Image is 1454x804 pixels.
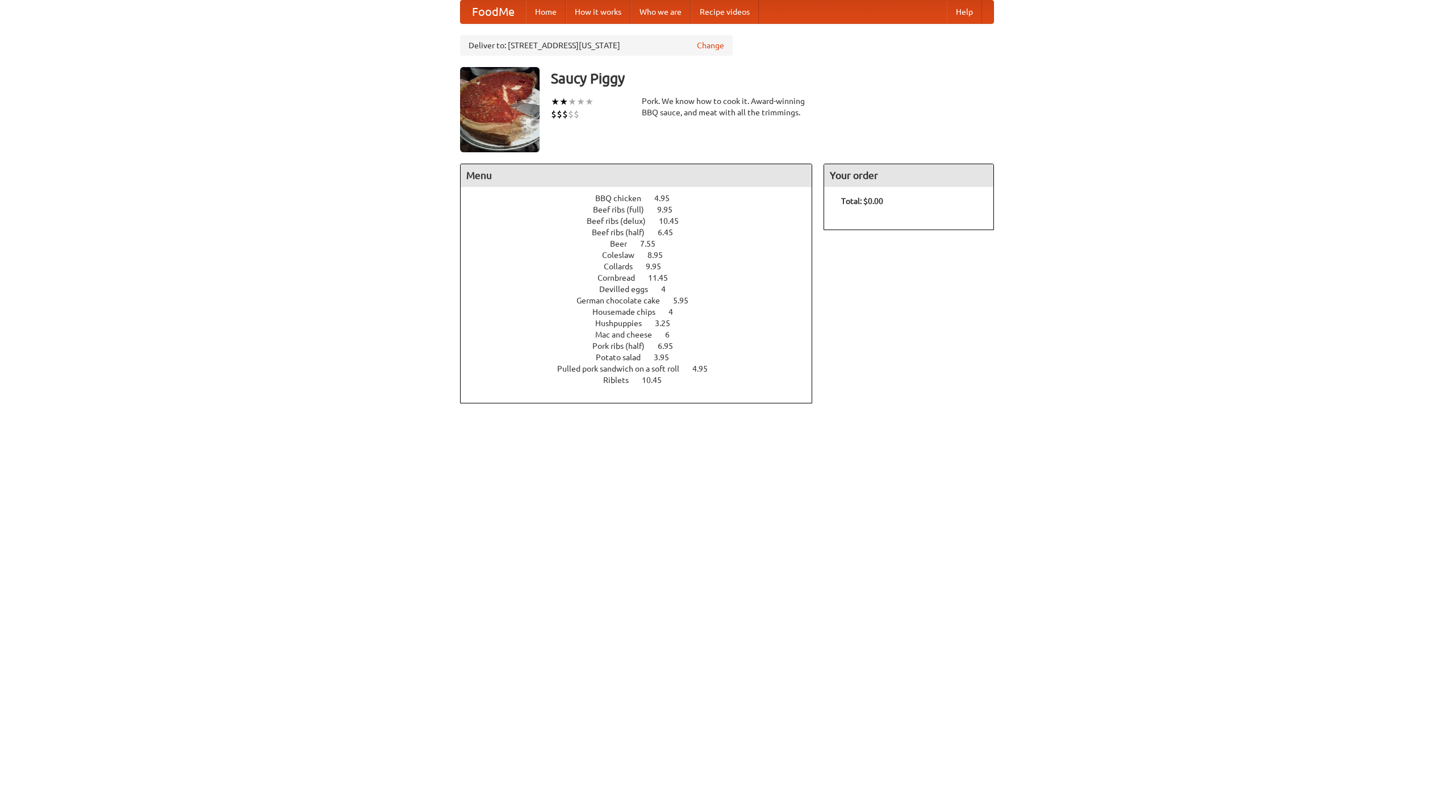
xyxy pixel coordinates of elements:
span: Coleslaw [602,251,646,260]
li: ★ [585,95,594,108]
a: FoodMe [461,1,526,23]
span: 4.95 [654,194,681,203]
li: ★ [551,95,559,108]
a: Potato salad 3.95 [596,353,690,362]
span: Potato salad [596,353,652,362]
span: Collards [604,262,644,271]
span: 6.45 [658,228,684,237]
h3: Saucy Piggy [551,67,994,90]
span: Beef ribs (half) [592,228,656,237]
a: Riblets 10.45 [603,376,683,385]
span: 9.95 [646,262,672,271]
span: Pulled pork sandwich on a soft roll [557,364,691,373]
a: Who we are [630,1,691,23]
span: 4 [661,285,677,294]
li: $ [557,108,562,120]
span: 9.95 [657,205,684,214]
span: Riblets [603,376,640,385]
li: $ [574,108,579,120]
span: 6.95 [658,341,684,351]
span: 10.45 [659,216,690,226]
li: ★ [576,95,585,108]
a: Pulled pork sandwich on a soft roll 4.95 [557,364,729,373]
span: Mac and cheese [595,330,663,339]
span: Beef ribs (delux) [587,216,657,226]
a: Beer 7.55 [610,239,676,248]
a: BBQ chicken 4.95 [595,194,691,203]
a: Housemade chips 4 [592,307,694,316]
span: 6 [665,330,681,339]
a: Beef ribs (delux) 10.45 [587,216,700,226]
span: 7.55 [640,239,667,248]
a: Beef ribs (half) 6.45 [592,228,694,237]
li: $ [551,108,557,120]
a: German chocolate cake 5.95 [576,296,709,305]
a: Help [947,1,982,23]
span: Housemade chips [592,307,667,316]
a: Hushpuppies 3.25 [595,319,691,328]
span: BBQ chicken [595,194,653,203]
h4: Menu [461,164,812,187]
span: 10.45 [642,376,673,385]
span: Pork ribs (half) [592,341,656,351]
span: 5.95 [673,296,700,305]
a: Cornbread 11.45 [598,273,689,282]
a: Change [697,40,724,51]
b: Total: $0.00 [841,197,883,206]
span: Beef ribs (full) [593,205,655,214]
span: Devilled eggs [599,285,659,294]
li: $ [562,108,568,120]
span: 4.95 [692,364,719,373]
a: Devilled eggs 4 [599,285,687,294]
span: Hushpuppies [595,319,653,328]
a: How it works [566,1,630,23]
a: Pork ribs (half) 6.95 [592,341,694,351]
span: German chocolate cake [576,296,671,305]
li: ★ [568,95,576,108]
a: Beef ribs (full) 9.95 [593,205,693,214]
span: 4 [668,307,684,316]
h4: Your order [824,164,993,187]
span: Beer [610,239,638,248]
img: angular.jpg [460,67,540,152]
li: $ [568,108,574,120]
a: Home [526,1,566,23]
span: 8.95 [647,251,674,260]
div: Deliver to: [STREET_ADDRESS][US_STATE] [460,35,733,56]
a: Collards 9.95 [604,262,682,271]
a: Mac and cheese 6 [595,330,691,339]
li: ★ [559,95,568,108]
span: 3.25 [655,319,682,328]
span: 3.95 [654,353,680,362]
span: Cornbread [598,273,646,282]
span: 11.45 [648,273,679,282]
div: Pork. We know how to cook it. Award-winning BBQ sauce, and meat with all the trimmings. [642,95,812,118]
a: Coleslaw 8.95 [602,251,684,260]
a: Recipe videos [691,1,759,23]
